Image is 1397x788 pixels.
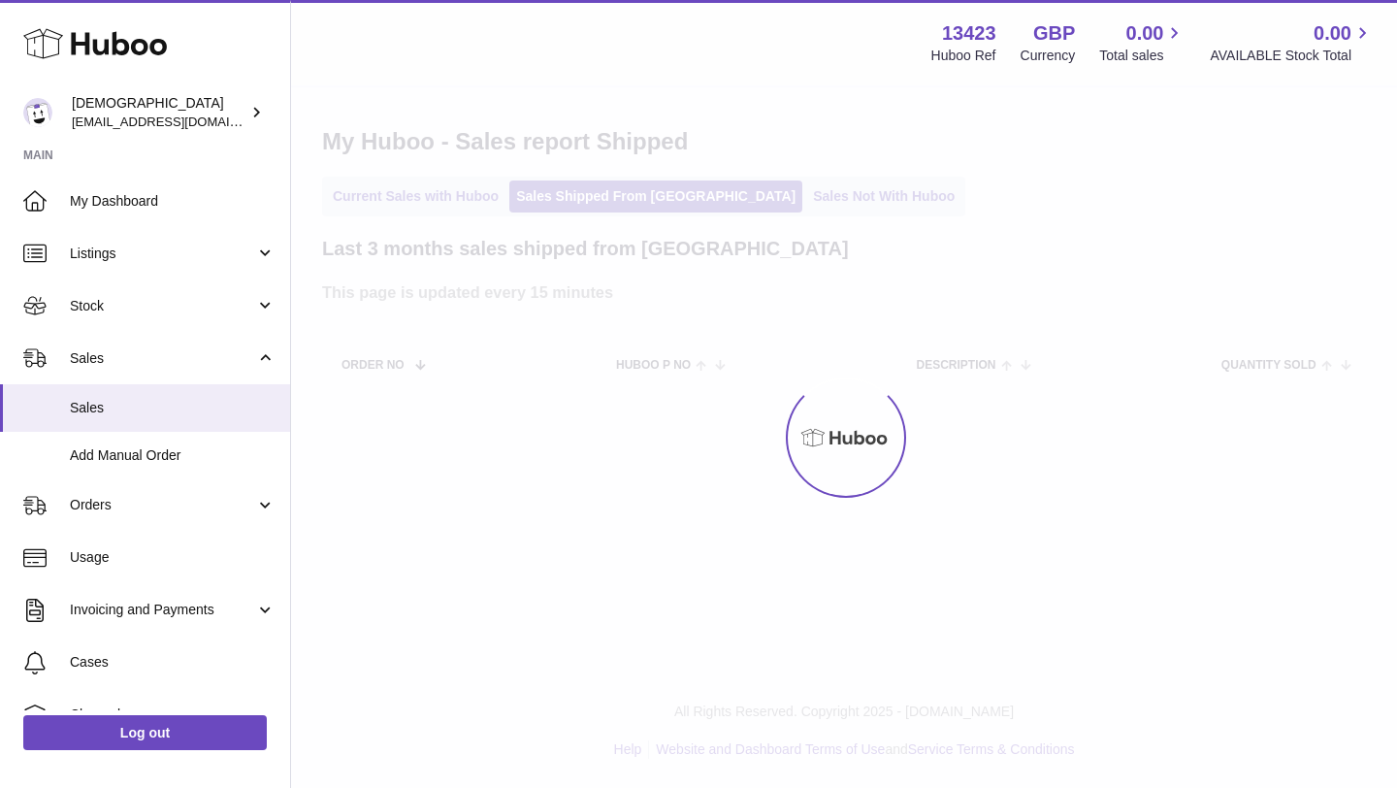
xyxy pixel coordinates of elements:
div: Huboo Ref [931,47,996,65]
span: Listings [70,245,255,263]
span: Sales [70,399,276,417]
strong: 13423 [942,20,996,47]
img: olgazyuz@outlook.com [23,98,52,127]
span: AVAILABLE Stock Total [1210,47,1374,65]
span: Total sales [1099,47,1186,65]
div: Currency [1021,47,1076,65]
span: My Dashboard [70,192,276,211]
span: Orders [70,496,255,514]
span: Stock [70,297,255,315]
a: Log out [23,715,267,750]
a: 0.00 Total sales [1099,20,1186,65]
a: 0.00 AVAILABLE Stock Total [1210,20,1374,65]
strong: GBP [1033,20,1075,47]
span: Channels [70,706,276,724]
span: Cases [70,653,276,672]
span: 0.00 [1126,20,1164,47]
span: Sales [70,349,255,368]
span: Add Manual Order [70,446,276,465]
span: Usage [70,548,276,567]
span: 0.00 [1314,20,1351,47]
span: Invoicing and Payments [70,601,255,619]
span: [EMAIL_ADDRESS][DOMAIN_NAME] [72,114,285,129]
div: [DEMOGRAPHIC_DATA] [72,94,246,131]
